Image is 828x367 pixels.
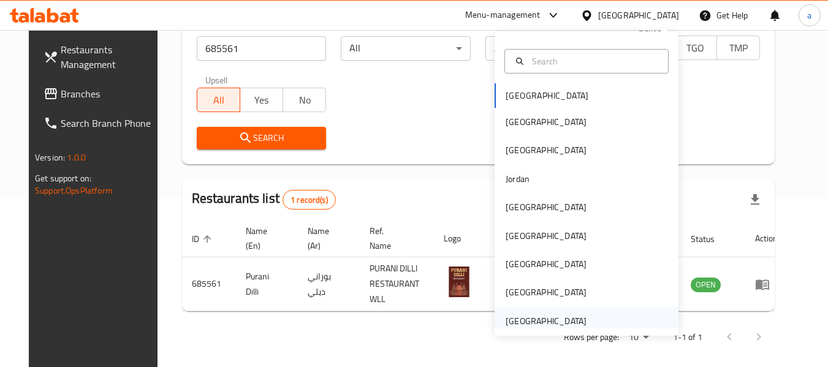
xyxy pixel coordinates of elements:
[182,257,236,311] td: 685561
[240,88,283,112] button: Yes
[35,149,65,165] span: Version:
[465,8,541,23] div: Menu-management
[34,35,167,79] a: Restaurants Management
[506,229,587,243] div: [GEOGRAPHIC_DATA]
[740,185,770,214] div: Export file
[624,328,653,347] div: Rows per page:
[506,115,587,129] div: [GEOGRAPHIC_DATA]
[673,36,716,60] button: TGO
[370,224,419,253] span: Ref. Name
[288,91,321,109] span: No
[691,278,721,292] span: OPEN
[506,200,587,214] div: [GEOGRAPHIC_DATA]
[182,220,788,311] table: enhanced table
[444,267,474,297] img: Purani Dilli
[205,75,228,84] label: Upsell
[236,257,298,311] td: Purani Dilli
[197,36,327,61] input: Search for restaurant name or ID..
[192,189,336,210] h2: Restaurants list
[61,42,158,72] span: Restaurants Management
[283,88,326,112] button: No
[283,190,336,210] div: Total records count
[34,79,167,108] a: Branches
[341,36,471,61] div: All
[485,36,615,61] div: All
[67,149,86,165] span: 1.0.0
[598,9,679,22] div: [GEOGRAPHIC_DATA]
[245,91,278,109] span: Yes
[489,220,532,257] th: Branches
[691,232,731,246] span: Status
[506,257,587,271] div: [GEOGRAPHIC_DATA]
[755,277,778,292] div: Menu
[678,39,712,57] span: TGO
[506,286,587,299] div: [GEOGRAPHIC_DATA]
[197,88,240,112] button: All
[34,108,167,138] a: Search Branch Phone
[716,36,760,60] button: TMP
[506,143,587,157] div: [GEOGRAPHIC_DATA]
[745,220,788,257] th: Action
[527,55,661,68] input: Search
[246,224,283,253] span: Name (En)
[298,257,360,311] td: بوراني ديلي
[202,91,235,109] span: All
[35,183,113,199] a: Support.OpsPlatform
[283,194,335,206] span: 1 record(s)
[673,330,702,345] p: 1-1 of 1
[308,224,345,253] span: Name (Ar)
[61,116,158,131] span: Search Branch Phone
[506,314,587,328] div: [GEOGRAPHIC_DATA]
[434,220,489,257] th: Logo
[489,257,532,311] td: 2
[197,127,327,149] button: Search
[564,330,619,345] p: Rows per page:
[61,86,158,101] span: Branches
[192,232,215,246] span: ID
[807,9,811,22] span: a
[506,172,530,186] div: Jordan
[360,257,434,311] td: PURANI DILLI RESTAURANT WLL
[722,39,755,57] span: TMP
[207,131,317,146] span: Search
[35,170,91,186] span: Get support on:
